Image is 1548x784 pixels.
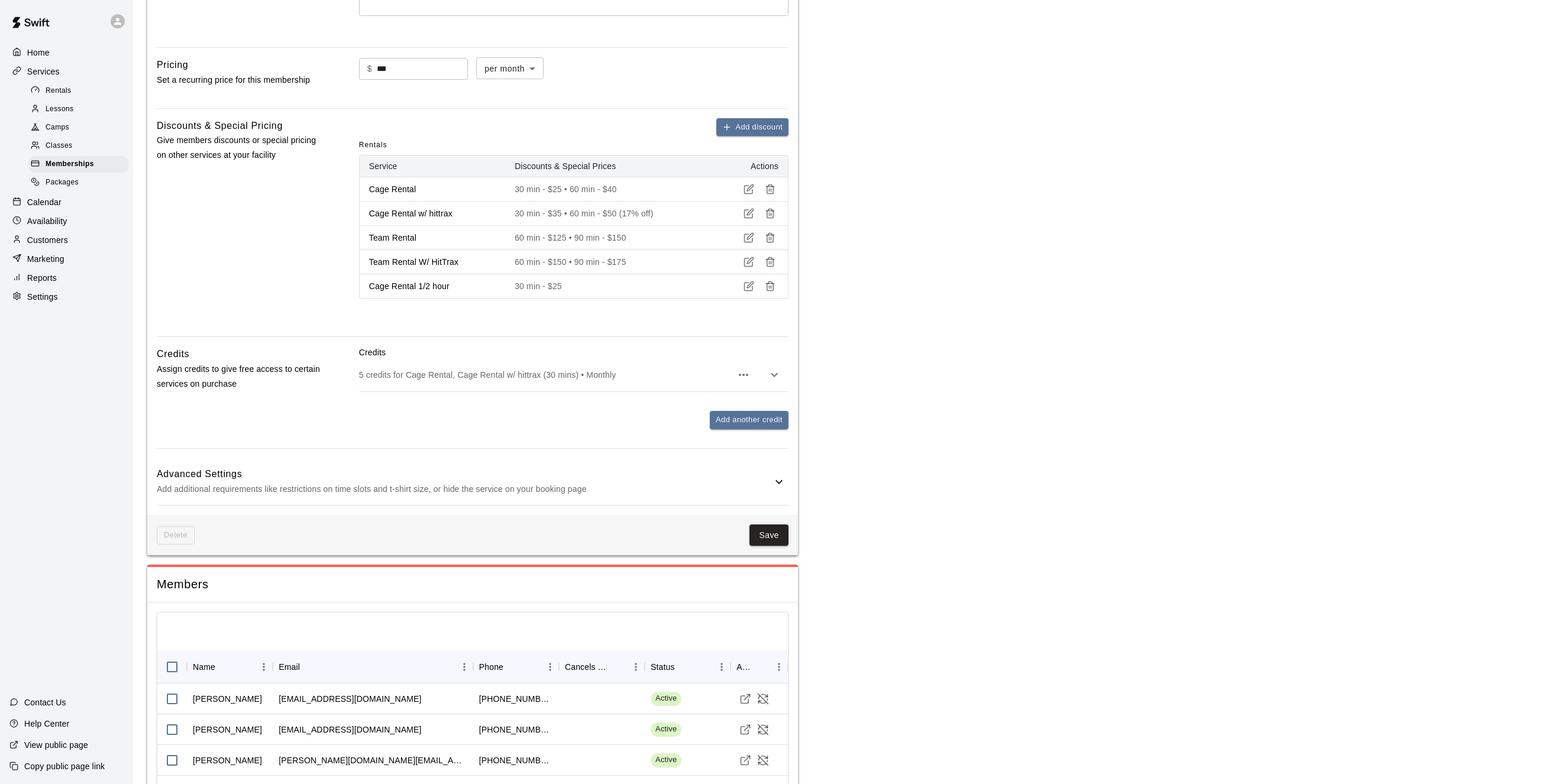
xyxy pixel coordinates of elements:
p: Reports [27,272,57,284]
div: +16312206923 [479,693,553,705]
div: Actions [731,650,788,683]
div: Phone [473,650,559,683]
p: Availability [27,215,67,227]
span: Packages [46,177,79,189]
span: Lessons [46,103,74,115]
h6: Pricing [157,57,188,73]
p: 60 min - $125 • 90 min - $150 [515,232,707,244]
p: 30 min - $35 • 60 min - $50 (17% off) [515,208,707,219]
div: Memberships [28,156,128,173]
a: Camps [28,119,133,137]
a: Visit customer profile [736,721,754,738]
th: Service [360,155,505,177]
div: +17164804264 [479,724,553,736]
span: Active [651,724,681,735]
p: Cage Rental [369,183,496,195]
a: Marketing [9,250,124,268]
div: Packages [28,174,128,191]
h6: Advanced Settings [157,466,772,482]
div: Email [279,650,300,683]
div: Lessons [28,101,128,118]
p: View public page [24,739,88,751]
p: 60 min - $150 • 90 min - $175 [515,256,707,268]
button: Menu [713,658,731,676]
a: Visit customer profile [736,751,754,769]
div: Advanced SettingsAdd additional requirements like restrictions on time slots and t-shirt size, or... [157,458,788,505]
p: 30 min - $25 [515,280,707,292]
p: Contact Us [24,696,66,708]
div: Phone [479,650,503,683]
a: Reports [9,269,124,287]
p: Assign credits to give free access to certain services on purchase [157,362,321,391]
p: Help Center [24,718,69,730]
a: Home [9,44,124,61]
button: Sort [503,659,520,675]
span: Memberships [46,158,94,170]
span: Classes [46,140,72,152]
div: eaf6402@gmail.com [279,693,421,705]
a: Packages [28,174,133,192]
button: Sort [610,659,627,675]
th: Discounts & Special Prices [505,155,717,177]
span: Members [157,576,788,592]
p: Services [27,66,60,77]
p: Marketing [27,253,64,265]
div: Status [645,650,731,683]
button: Menu [541,658,559,676]
p: $ [367,63,372,75]
button: Menu [770,658,788,676]
button: Sort [754,659,770,675]
div: per month [476,57,544,79]
button: Add discount [716,118,788,137]
p: 5 credits for Cage Rental, Cage Rental w/ hittrax (30 mins) • Monthly [359,369,732,381]
p: Credits [359,346,788,358]
span: Rentals [46,85,72,97]
h6: Credits [157,346,189,362]
button: Menu [255,658,273,676]
a: Availability [9,212,124,230]
a: Calendar [9,193,124,211]
button: Menu [627,658,645,676]
div: Kristin Armstrong [193,754,262,766]
div: Name [187,650,273,683]
button: Menu [455,658,473,676]
p: Give members discounts or special pricing on other services at your facility [157,133,321,163]
p: Settings [27,291,58,303]
div: Settings [9,288,124,306]
div: armstrong.kh@gmail.com [279,754,467,766]
div: Name [193,650,215,683]
div: Cancels Date [565,650,610,683]
span: Active [651,693,681,704]
a: Visit customer profile [736,690,754,708]
p: Cage Rental 1/2 hour [369,280,496,292]
p: Calendar [27,196,62,208]
a: Customers [9,231,124,249]
button: Sort [300,659,316,675]
span: Rentals [359,136,387,155]
p: Cage Rental w/ hittrax [369,208,496,219]
div: Classes [28,138,128,154]
div: Status [651,650,675,683]
p: Team Rental W/ HitTrax [369,256,496,268]
div: Actions [736,650,754,683]
a: Memberships [28,155,133,174]
span: This membership cannot be deleted since it still has members [157,526,195,545]
div: 5 credits for Cage Rental, Cage Rental w/ hittrax (30 mins) • Monthly [359,358,788,391]
h6: Discounts & Special Pricing [157,118,283,134]
span: Active [651,754,681,766]
div: Rentals [28,83,128,99]
span: Camps [46,122,69,134]
button: Add another credit [710,411,788,429]
a: Rentals [28,82,133,100]
p: Copy public page link [24,760,105,772]
button: Cancel Membership [754,751,772,769]
p: Set a recurring price for this membership [157,73,321,88]
button: Sort [675,659,691,675]
p: Customers [27,234,68,246]
button: Cancel Membership [754,721,772,738]
button: Save [749,524,788,546]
